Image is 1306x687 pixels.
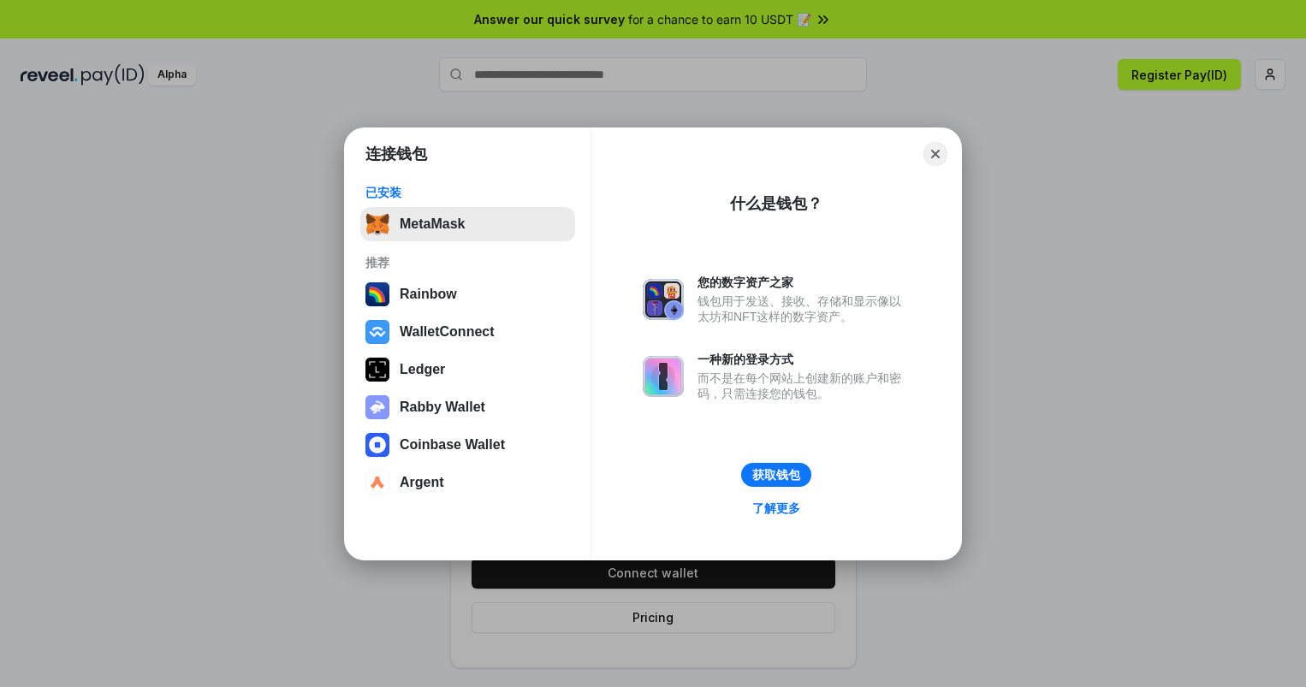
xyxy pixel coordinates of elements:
img: svg+xml,%3Csvg%20width%3D%2228%22%20height%3D%2228%22%20viewBox%3D%220%200%2028%2028%22%20fill%3D... [365,320,389,344]
div: 什么是钱包？ [730,193,822,214]
button: Rainbow [360,277,575,311]
div: 一种新的登录方式 [698,352,910,367]
div: 推荐 [365,255,570,270]
div: Argent [400,475,444,490]
div: 获取钱包 [752,467,800,483]
img: svg+xml,%3Csvg%20width%3D%22120%22%20height%3D%22120%22%20viewBox%3D%220%200%20120%20120%22%20fil... [365,282,389,306]
div: 钱包用于发送、接收、存储和显示像以太坊和NFT这样的数字资产。 [698,293,910,324]
div: 您的数字资产之家 [698,275,910,290]
button: Close [923,142,947,166]
button: Argent [360,465,575,500]
img: svg+xml,%3Csvg%20xmlns%3D%22http%3A%2F%2Fwww.w3.org%2F2000%2Fsvg%22%20fill%3D%22none%22%20viewBox... [365,395,389,419]
button: Rabby Wallet [360,390,575,424]
button: 获取钱包 [741,463,811,487]
a: 了解更多 [742,497,810,519]
img: svg+xml,%3Csvg%20width%3D%2228%22%20height%3D%2228%22%20viewBox%3D%220%200%2028%2028%22%20fill%3D... [365,471,389,495]
div: Coinbase Wallet [400,437,505,453]
div: Rainbow [400,287,457,302]
div: Rabby Wallet [400,400,485,415]
div: MetaMask [400,216,465,232]
img: svg+xml,%3Csvg%20xmlns%3D%22http%3A%2F%2Fwww.w3.org%2F2000%2Fsvg%22%20fill%3D%22none%22%20viewBox... [643,279,684,320]
img: svg+xml,%3Csvg%20xmlns%3D%22http%3A%2F%2Fwww.w3.org%2F2000%2Fsvg%22%20fill%3D%22none%22%20viewBox... [643,356,684,397]
div: 了解更多 [752,500,800,516]
img: svg+xml,%3Csvg%20width%3D%2228%22%20height%3D%2228%22%20viewBox%3D%220%200%2028%2028%22%20fill%3D... [365,433,389,457]
button: Coinbase Wallet [360,428,575,462]
div: 已安装 [365,185,570,200]
img: svg+xml,%3Csvg%20fill%3D%22none%22%20height%3D%2233%22%20viewBox%3D%220%200%2035%2033%22%20width%... [365,212,389,236]
img: svg+xml,%3Csvg%20xmlns%3D%22http%3A%2F%2Fwww.w3.org%2F2000%2Fsvg%22%20width%3D%2228%22%20height%3... [365,358,389,382]
h1: 连接钱包 [365,144,427,164]
button: WalletConnect [360,315,575,349]
div: Ledger [400,362,445,377]
button: Ledger [360,352,575,387]
div: 而不是在每个网站上创建新的账户和密码，只需连接您的钱包。 [698,370,910,401]
button: MetaMask [360,207,575,241]
div: WalletConnect [400,324,495,340]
